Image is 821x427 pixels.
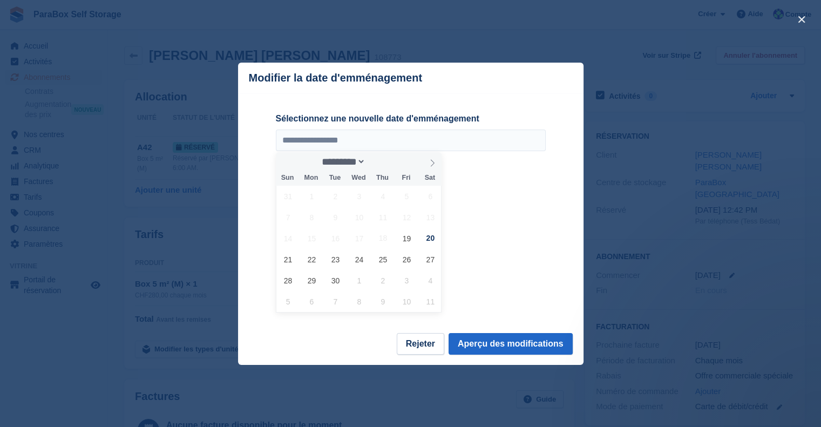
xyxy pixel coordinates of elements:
[301,291,322,312] span: October 6, 2025
[420,228,441,249] span: September 20, 2025
[372,207,393,228] span: September 11, 2025
[277,207,298,228] span: September 7, 2025
[325,228,346,249] span: September 16, 2025
[325,207,346,228] span: September 9, 2025
[347,174,370,181] span: Wed
[277,291,298,312] span: October 5, 2025
[372,228,393,249] span: September 18, 2025
[396,249,417,270] span: September 26, 2025
[277,249,298,270] span: September 21, 2025
[365,156,399,167] input: Year
[276,174,300,181] span: Sun
[396,228,417,249] span: September 19, 2025
[301,249,322,270] span: September 22, 2025
[318,156,365,167] select: Month
[372,186,393,207] span: September 4, 2025
[418,174,442,181] span: Sat
[349,270,370,291] span: October 1, 2025
[396,270,417,291] span: October 3, 2025
[372,270,393,291] span: October 2, 2025
[325,270,346,291] span: September 30, 2025
[396,207,417,228] span: September 12, 2025
[249,72,423,84] p: Modifier la date d'emménagement
[394,174,418,181] span: Fri
[349,249,370,270] span: September 24, 2025
[301,228,322,249] span: September 15, 2025
[420,186,441,207] span: September 6, 2025
[323,174,347,181] span: Tue
[420,249,441,270] span: September 27, 2025
[372,291,393,312] span: October 9, 2025
[449,333,573,355] button: Aperçu des modifications
[325,186,346,207] span: September 2, 2025
[301,186,322,207] span: September 1, 2025
[299,174,323,181] span: Mon
[396,291,417,312] span: October 10, 2025
[370,174,394,181] span: Thu
[301,207,322,228] span: September 8, 2025
[325,291,346,312] span: October 7, 2025
[349,291,370,312] span: October 8, 2025
[277,270,298,291] span: September 28, 2025
[276,112,546,125] label: Sélectionnez une nouvelle date d'emménagement
[420,270,441,291] span: October 4, 2025
[420,291,441,312] span: October 11, 2025
[277,228,298,249] span: September 14, 2025
[349,207,370,228] span: September 10, 2025
[349,228,370,249] span: September 17, 2025
[420,207,441,228] span: September 13, 2025
[372,249,393,270] span: September 25, 2025
[397,333,444,355] button: Rejeter
[325,249,346,270] span: September 23, 2025
[793,11,810,28] button: close
[396,186,417,207] span: September 5, 2025
[301,270,322,291] span: September 29, 2025
[349,186,370,207] span: September 3, 2025
[277,186,298,207] span: August 31, 2025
